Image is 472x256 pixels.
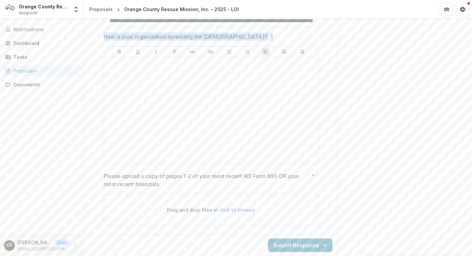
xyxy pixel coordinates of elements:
[207,48,215,56] button: Heading 2
[280,48,288,56] button: Align Center
[167,206,255,213] p: Drag and drop files or
[225,48,233,56] button: Bullet List
[298,48,306,56] button: Align Right
[124,6,239,13] div: Orange County Rescue Mission, Inc. - 2025 - LOI
[87,4,115,14] a: Proposals
[19,10,38,16] span: Nonprofit
[87,4,242,14] nav: breadcrumb
[3,79,81,90] a: Documents
[262,48,270,56] button: Align Left
[5,4,16,15] img: Orange County Rescue Mission, Inc.
[3,38,81,49] a: Dashboard
[104,172,309,188] p: Please upload a copy of pages 1-2 of your most recent IRS Form 990 OR your most recent financials
[244,48,252,56] button: Ordered List
[219,207,255,213] span: click to browse
[71,3,81,16] button: Open entity switcher
[170,48,178,56] button: Strike
[152,48,160,56] button: Italicize
[3,65,81,76] a: Proposals
[115,48,123,56] button: Bold
[13,40,75,47] div: Dashboard
[440,3,453,16] button: Partners
[134,48,142,56] button: Underline
[19,3,69,10] div: Orange County Rescue Mission, Inc.
[7,243,12,248] div: Cathy Rich
[17,246,69,252] p: [EMAIL_ADDRESS][DOMAIN_NAME]
[89,6,113,13] div: Proposals
[268,239,332,252] button: Submit Response
[71,242,80,250] button: More
[456,3,469,16] button: Get Help
[17,239,52,246] p: [PERSON_NAME]
[13,67,75,74] div: Proposals
[13,81,75,88] div: Documents
[55,240,69,246] p: User
[104,33,267,41] p: How is your organization spreading the [DEMOGRAPHIC_DATA]?
[3,24,81,35] button: Notifications
[3,51,81,62] a: Tasks
[13,27,78,33] span: Notifications
[13,53,75,60] div: Tasks
[189,48,197,56] button: Heading 1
